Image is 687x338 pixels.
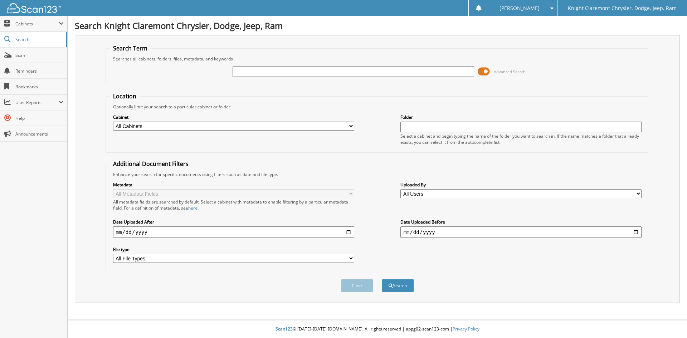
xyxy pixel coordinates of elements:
[494,69,526,74] span: Advanced Search
[7,3,61,13] img: scan123-logo-white.svg
[15,68,64,74] span: Reminders
[109,104,645,110] div: Optionally limit your search to a particular cabinet or folder
[113,199,354,211] div: All metadata fields are searched by default. Select a cabinet with metadata to enable filtering b...
[113,114,354,120] label: Cabinet
[15,131,64,137] span: Announcements
[188,205,198,211] a: here
[15,52,64,58] span: Scan
[68,320,687,338] div: © [DATE]-[DATE] [DOMAIN_NAME]. All rights reserved | appg02-scan123-com |
[75,20,680,31] h1: Search Knight Claremont Chrysler, Dodge, Jeep, Ram
[113,226,354,238] input: start
[109,56,645,62] div: Searches all cabinets, folders, files, metadata, and keywords
[109,44,151,52] legend: Search Term
[113,246,354,253] label: File type
[15,36,63,43] span: Search
[400,133,642,145] div: Select a cabinet and begin typing the name of the folder you want to search in. If the name match...
[568,6,677,10] span: Knight Claremont Chrysler, Dodge, Jeep, Ram
[113,182,354,188] label: Metadata
[382,279,414,292] button: Search
[400,182,642,188] label: Uploaded By
[15,84,64,90] span: Bookmarks
[276,326,293,332] span: Scan123
[15,21,59,27] span: Cabinets
[109,160,192,168] legend: Additional Document Filters
[341,279,373,292] button: Clear
[15,115,64,121] span: Help
[113,219,354,225] label: Date Uploaded After
[109,92,140,100] legend: Location
[400,226,642,238] input: end
[500,6,540,10] span: [PERSON_NAME]
[15,99,59,106] span: User Reports
[109,171,645,177] div: Enhance your search for specific documents using filters such as date and file type.
[453,326,479,332] a: Privacy Policy
[400,219,642,225] label: Date Uploaded Before
[400,114,642,120] label: Folder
